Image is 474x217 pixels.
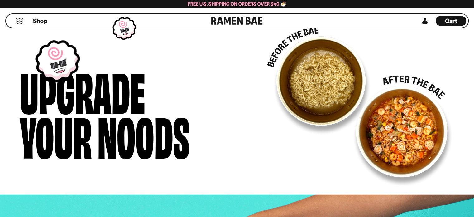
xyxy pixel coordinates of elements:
[33,16,47,26] a: Shop
[20,112,92,157] div: Your
[436,14,466,28] div: Cart
[98,112,189,157] div: Noods
[188,1,286,7] span: Free U.S. Shipping on Orders over $40 🍜
[15,18,24,24] button: Mobile Menu Trigger
[20,68,145,112] div: Upgrade
[33,17,47,25] span: Shop
[445,17,457,25] span: Cart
